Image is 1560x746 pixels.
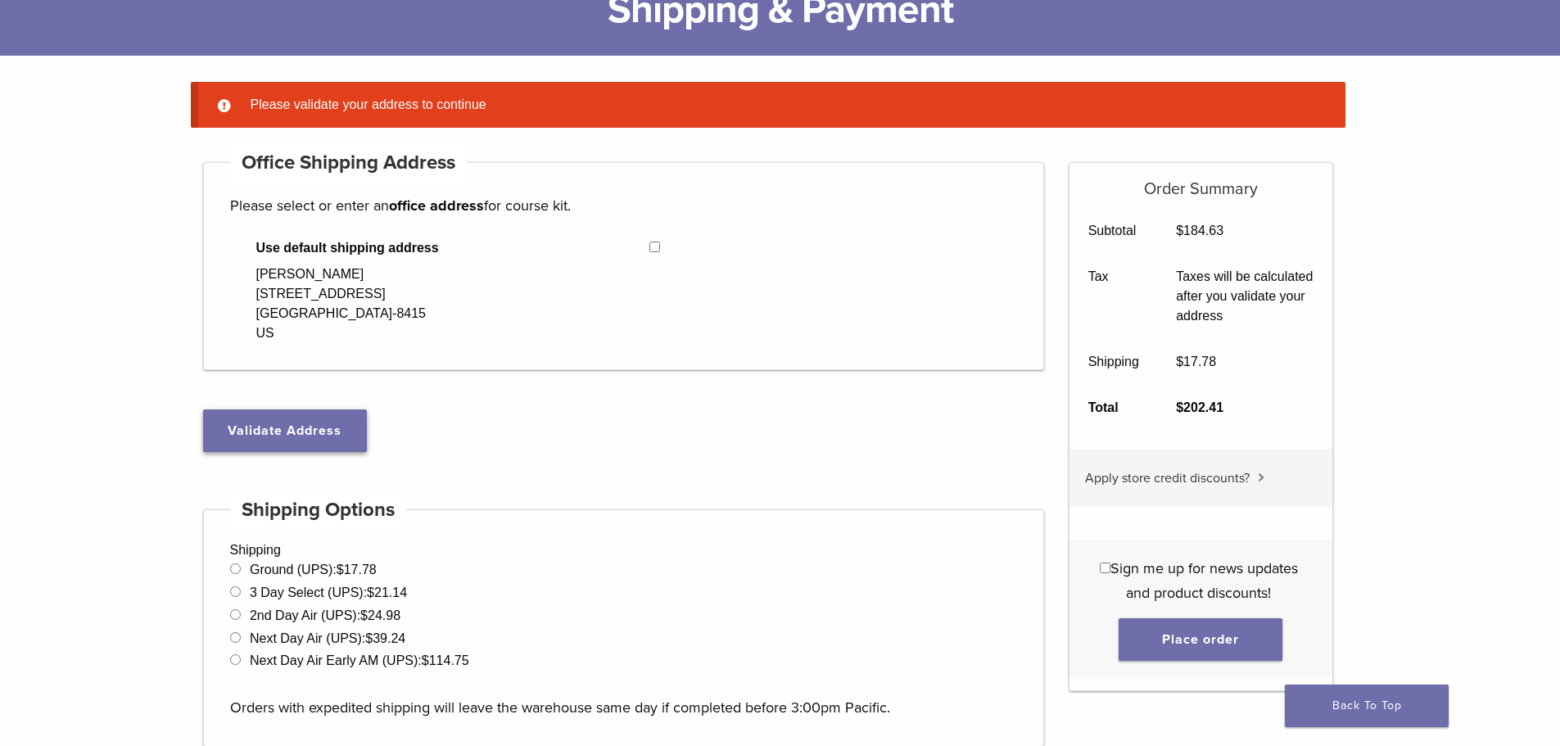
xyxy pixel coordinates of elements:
[365,631,405,645] bdi: 39.24
[1158,254,1332,339] td: Taxes will be calculated after you validate your address
[1085,470,1250,486] span: Apply store credit discounts?
[1100,563,1110,573] input: Sign me up for news updates and product discounts!
[1176,400,1183,414] span: $
[230,671,1018,720] p: Orders with expedited shipping will leave the warehouse same day if completed before 3:00pm Pacific.
[360,608,368,622] span: $
[422,653,429,667] span: $
[250,608,400,622] label: 2nd Day Air (UPS):
[256,238,650,258] span: Use default shipping address
[250,585,407,599] label: 3 Day Select (UPS):
[422,653,469,667] bdi: 114.75
[389,197,484,215] strong: office address
[250,563,377,576] label: Ground (UPS):
[1176,355,1216,368] bdi: 17.78
[1069,339,1158,385] th: Shipping
[1119,618,1282,661] button: Place order
[367,585,374,599] span: $
[230,193,1018,218] p: Please select or enter an for course kit.
[1176,400,1223,414] bdi: 202.41
[365,631,373,645] span: $
[337,563,377,576] bdi: 17.78
[250,631,405,645] label: Next Day Air (UPS):
[1069,163,1332,199] h5: Order Summary
[1285,685,1449,727] a: Back To Top
[203,409,367,452] button: Validate Address
[256,264,426,343] div: [PERSON_NAME] [STREET_ADDRESS] [GEOGRAPHIC_DATA]-8415 US
[367,585,407,599] bdi: 21.14
[360,608,400,622] bdi: 24.98
[250,653,469,667] label: Next Day Air Early AM (UPS):
[1176,355,1183,368] span: $
[1176,224,1183,237] span: $
[337,563,344,576] span: $
[1110,559,1298,602] span: Sign me up for news updates and product discounts!
[230,491,407,530] h4: Shipping Options
[230,143,468,183] h4: Office Shipping Address
[1069,254,1158,339] th: Tax
[1069,385,1158,431] th: Total
[1176,224,1223,237] bdi: 184.63
[1258,473,1264,482] img: caret.svg
[244,95,1319,115] li: Please validate your address to continue
[1069,208,1158,254] th: Subtotal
